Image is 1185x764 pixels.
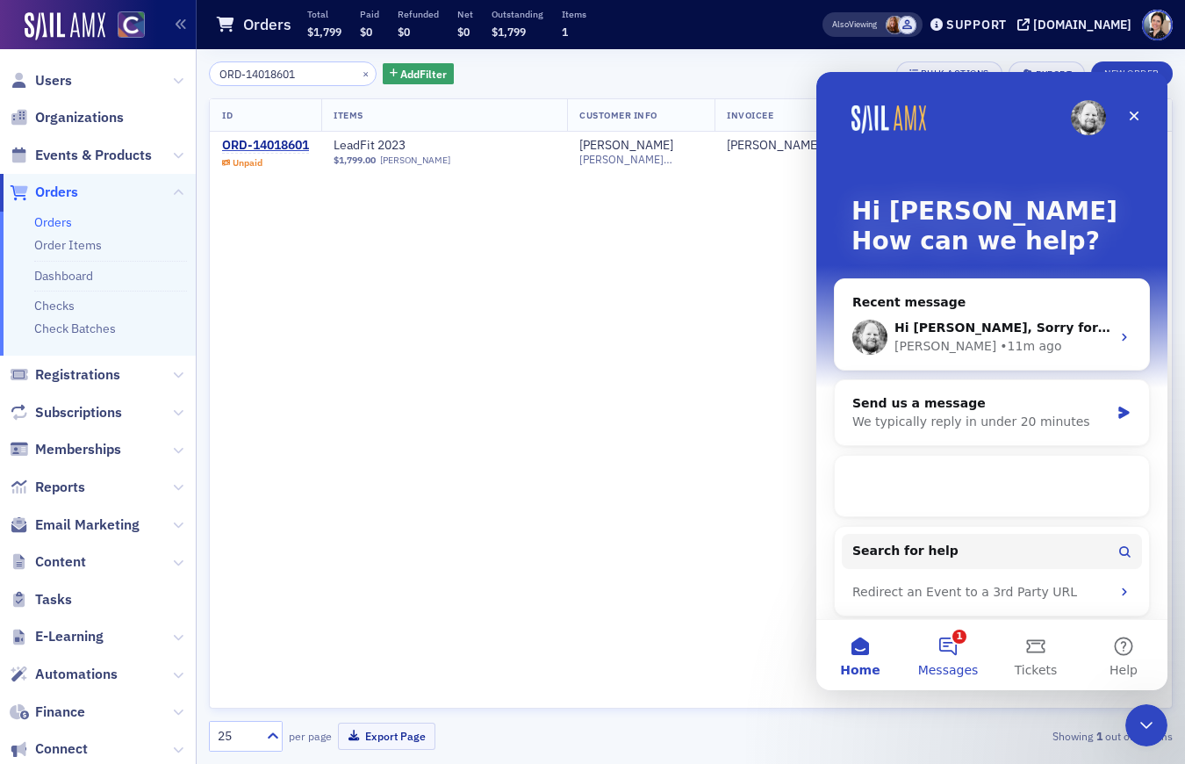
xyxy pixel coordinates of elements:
[334,109,363,121] span: Items
[1091,64,1173,80] a: New Order
[35,703,85,722] span: Finance
[579,138,673,154] a: [PERSON_NAME]
[34,237,102,253] a: Order Items
[36,341,293,359] div: We typically reply in under 20 minutes
[727,138,821,154] a: [PERSON_NAME]
[1036,69,1072,79] div: Export
[334,155,376,166] span: $1,799.00
[10,183,78,202] a: Orders
[34,268,93,284] a: Dashboard
[1033,17,1131,32] div: [DOMAIN_NAME]
[233,157,262,169] div: Unpaid
[78,265,180,284] div: [PERSON_NAME]
[864,728,1173,744] div: Showing out of items
[10,627,104,646] a: E-Learning
[36,470,142,488] span: Search for help
[334,138,555,154] a: LeadFit 2023
[293,592,321,604] span: Help
[1125,704,1167,746] iframe: Intercom live chat
[492,25,526,39] span: $1,799
[832,18,877,31] span: Viewing
[18,307,334,374] div: Send us a messageWe typically reply in under 20 minutes
[10,739,88,759] a: Connect
[36,322,293,341] div: Send us a message
[10,478,85,497] a: Reports
[562,25,568,39] span: 1
[88,548,176,618] button: Messages
[579,109,657,121] span: Customer Info
[218,727,256,746] div: 25
[35,108,124,127] span: Organizations
[492,8,543,20] p: Outstanding
[34,298,75,314] a: Checks
[10,71,72,90] a: Users
[1017,18,1138,31] button: [DOMAIN_NAME]
[35,552,86,572] span: Content
[35,440,121,459] span: Memberships
[360,8,379,20] p: Paid
[338,723,435,750] button: Export Page
[198,592,241,604] span: Tickets
[307,8,341,20] p: Total
[35,515,140,535] span: Email Marketing
[34,321,116,336] a: Check Batches
[10,552,86,572] a: Content
[209,61,377,86] input: Search…
[10,403,122,422] a: Subscriptions
[176,548,263,618] button: Tickets
[118,11,145,39] img: SailAMX
[832,18,849,30] div: Also
[302,28,334,60] div: Close
[35,665,118,684] span: Automations
[263,548,351,618] button: Help
[457,8,473,20] p: Net
[35,590,72,609] span: Tasks
[816,72,1167,690] iframe: Intercom live chat
[102,592,162,604] span: Messages
[10,665,118,684] a: Automations
[10,515,140,535] a: Email Marketing
[35,478,85,497] span: Reports
[35,627,104,646] span: E-Learning
[10,365,120,385] a: Registrations
[898,16,916,34] span: Floria Group
[243,14,291,35] h1: Orders
[10,146,152,165] a: Events & Products
[457,25,470,39] span: $0
[1091,61,1173,86] button: New Order
[579,153,702,166] span: [PERSON_NAME][EMAIL_ADDRESS][PERSON_NAME][DOMAIN_NAME]
[10,590,72,609] a: Tasks
[222,138,309,154] a: ORD-14018601
[25,12,105,40] a: SailAMX
[886,16,904,34] span: Sheila Duggan
[562,8,586,20] p: Items
[25,504,326,537] div: Redirect an Event to a 3rd Party URL
[1093,728,1105,744] strong: 1
[1142,10,1173,40] span: Profile
[289,728,332,744] label: per page
[36,511,294,530] div: Redirect an Event to a 3rd Party URL
[35,183,78,202] span: Orders
[35,739,88,759] span: Connect
[360,25,372,39] span: $0
[35,365,120,385] span: Registrations
[921,68,989,78] div: Bulk Actions
[35,403,122,422] span: Subscriptions
[398,8,439,20] p: Refunded
[1009,61,1085,86] button: Export
[222,109,233,121] span: ID
[183,265,245,284] div: • 11m ago
[24,592,63,604] span: Home
[105,11,145,41] a: View Homepage
[10,703,85,722] a: Finance
[35,146,152,165] span: Events & Products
